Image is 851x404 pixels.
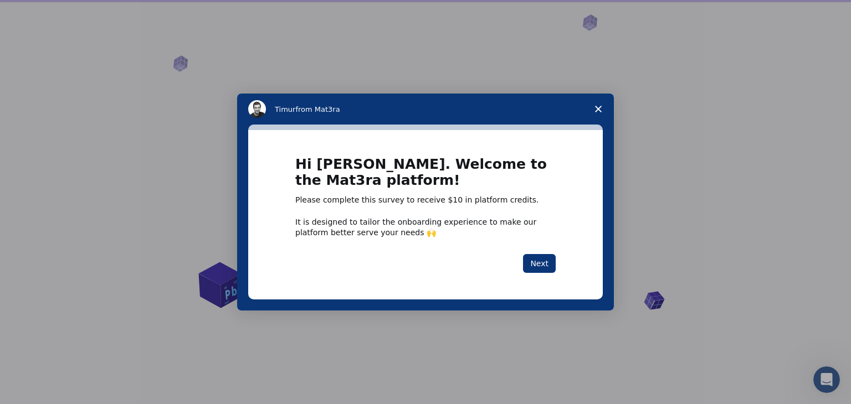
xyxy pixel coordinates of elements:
[275,105,295,113] span: Timur
[295,105,340,113] span: from Mat3ra
[248,100,266,118] img: Profile image for Timur
[583,94,614,125] span: Close survey
[295,195,556,206] div: Please complete this survey to receive $10 in platform credits.
[295,217,556,237] div: It is designed to tailor the onboarding experience to make our platform better serve your needs 🙌
[295,157,556,195] h1: Hi [PERSON_NAME]. Welcome to the Mat3ra platform!
[523,254,556,273] button: Next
